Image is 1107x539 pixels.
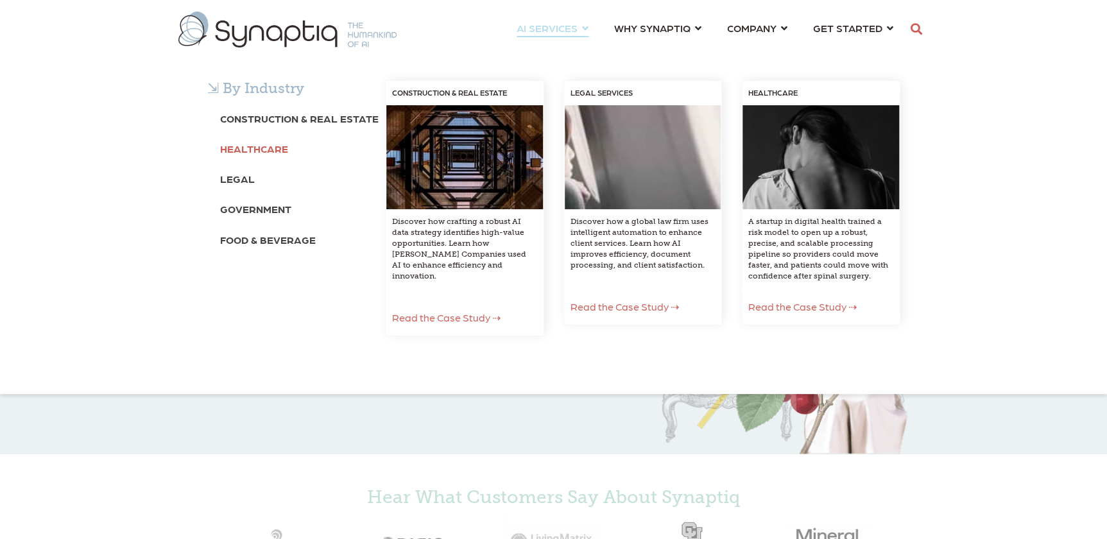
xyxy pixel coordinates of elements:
[813,16,893,40] a: GET STARTED
[178,12,397,47] img: synaptiq logo-1
[727,19,777,37] span: COMPANY
[813,19,882,37] span: GET STARTED
[614,16,701,40] a: WHY SYNAPTIQ
[517,16,588,40] a: AI SERVICES
[727,16,787,40] a: COMPANY
[517,19,578,37] span: AI SERVICES
[207,486,900,508] h4: Hear What Customers Say About Synaptiq
[614,19,691,37] span: WHY SYNAPTIQ
[504,6,906,53] nav: menu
